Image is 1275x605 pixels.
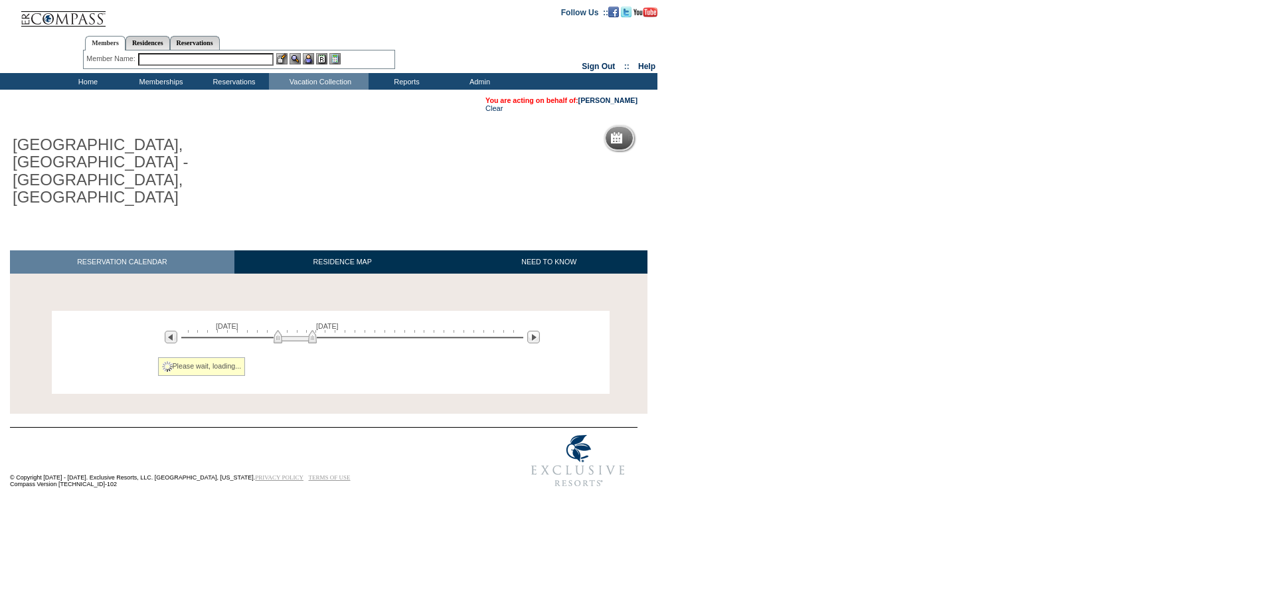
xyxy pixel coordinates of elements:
[582,62,615,71] a: Sign Out
[450,250,647,274] a: NEED TO KNOW
[158,357,246,376] div: Please wait, loading...
[255,474,303,481] a: PRIVACY POLICY
[290,53,301,64] img: View
[170,36,220,50] a: Reservations
[608,7,619,15] a: Become our fan on Facebook
[165,331,177,343] img: Previous
[316,322,339,330] span: [DATE]
[303,53,314,64] img: Impersonate
[10,428,475,494] td: © Copyright [DATE] - [DATE]. Exclusive Resorts, LLC. [GEOGRAPHIC_DATA], [US_STATE]. Compass Versi...
[561,7,608,17] td: Follow Us ::
[309,474,351,481] a: TERMS OF USE
[86,53,137,64] div: Member Name:
[628,134,729,143] h5: Reservation Calendar
[624,62,630,71] span: ::
[10,250,234,274] a: RESERVATION CALENDAR
[369,73,442,90] td: Reports
[638,62,655,71] a: Help
[527,331,540,343] img: Next
[329,53,341,64] img: b_calculator.gif
[608,7,619,17] img: Become our fan on Facebook
[621,7,632,15] a: Follow us on Twitter
[485,96,637,104] span: You are acting on behalf of:
[85,36,126,50] a: Members
[234,250,451,274] a: RESIDENCE MAP
[276,53,288,64] img: b_edit.gif
[10,133,307,209] h1: [GEOGRAPHIC_DATA], [GEOGRAPHIC_DATA] - [GEOGRAPHIC_DATA], [GEOGRAPHIC_DATA]
[316,53,327,64] img: Reservations
[162,361,173,372] img: spinner2.gif
[123,73,196,90] td: Memberships
[485,104,503,112] a: Clear
[50,73,123,90] td: Home
[634,7,657,17] img: Subscribe to our YouTube Channel
[442,73,515,90] td: Admin
[126,36,170,50] a: Residences
[621,7,632,17] img: Follow us on Twitter
[519,428,637,494] img: Exclusive Resorts
[578,96,637,104] a: [PERSON_NAME]
[216,322,238,330] span: [DATE]
[196,73,269,90] td: Reservations
[634,7,657,15] a: Subscribe to our YouTube Channel
[269,73,369,90] td: Vacation Collection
